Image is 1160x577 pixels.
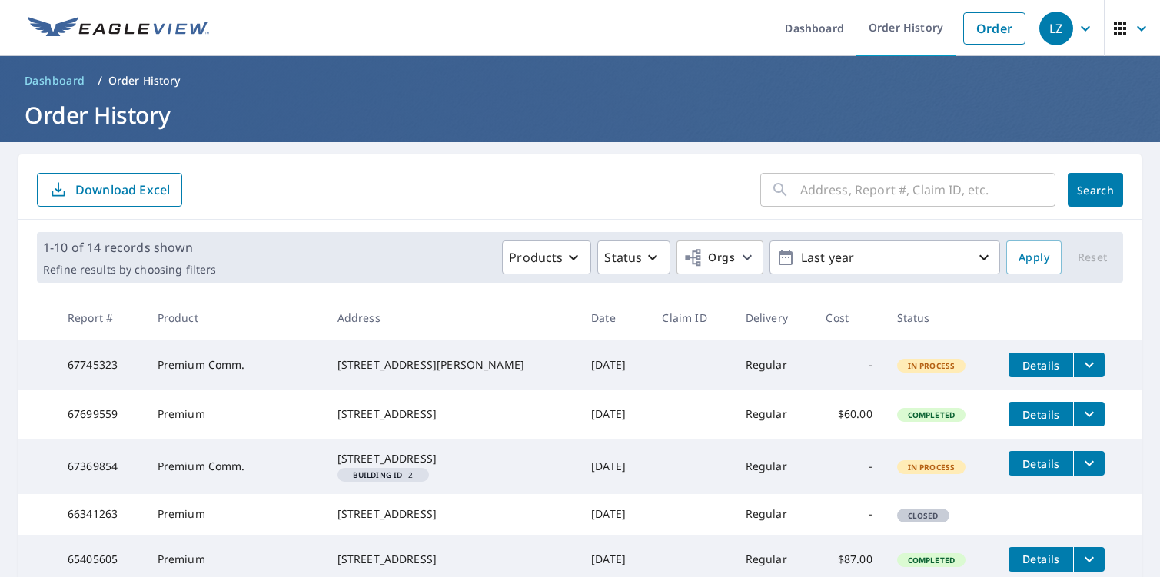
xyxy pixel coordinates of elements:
h1: Order History [18,99,1142,131]
th: Report # [55,295,145,340]
td: Premium [145,390,325,439]
td: Regular [733,390,814,439]
td: Regular [733,340,814,390]
div: LZ [1039,12,1073,45]
div: [STREET_ADDRESS] [337,406,567,422]
button: detailsBtn-67745323 [1009,353,1073,377]
div: [STREET_ADDRESS] [337,506,567,522]
button: Status [597,240,670,274]
div: [STREET_ADDRESS][PERSON_NAME] [337,357,567,373]
button: filesDropdownBtn-67745323 [1073,353,1105,377]
span: Details [1018,552,1064,566]
div: [STREET_ADDRESS] [337,451,567,466]
th: Delivery [733,295,814,340]
button: detailsBtn-67369854 [1009,451,1073,476]
p: Order History [108,73,181,88]
button: filesDropdownBtn-67369854 [1073,451,1105,476]
td: - [813,494,884,534]
td: [DATE] [579,390,650,439]
span: Details [1018,407,1064,422]
button: detailsBtn-65405605 [1009,547,1073,572]
td: Regular [733,494,814,534]
th: Address [325,295,579,340]
th: Product [145,295,325,340]
button: filesDropdownBtn-65405605 [1073,547,1105,572]
nav: breadcrumb [18,68,1142,93]
td: $60.00 [813,390,884,439]
span: 2 [344,471,423,479]
span: Search [1080,183,1111,197]
td: Regular [733,439,814,494]
th: Status [885,295,997,340]
td: 66341263 [55,494,145,534]
p: Download Excel [75,181,170,198]
span: In Process [899,462,965,473]
th: Cost [813,295,884,340]
span: Dashboard [25,73,85,88]
li: / [98,71,102,90]
a: Dashboard [18,68,91,93]
input: Address, Report #, Claim ID, etc. [800,168,1055,211]
td: - [813,340,884,390]
td: [DATE] [579,439,650,494]
span: In Process [899,360,965,371]
em: Building ID [353,471,403,479]
td: 67369854 [55,439,145,494]
p: Products [509,248,563,267]
p: 1-10 of 14 records shown [43,238,216,257]
span: Closed [899,510,948,521]
span: Completed [899,410,964,420]
button: Apply [1006,240,1062,274]
span: Completed [899,555,964,565]
button: Search [1068,173,1123,207]
button: Orgs [676,240,763,274]
span: Details [1018,358,1064,373]
span: Details [1018,456,1064,471]
td: 67699559 [55,390,145,439]
th: Date [579,295,650,340]
td: [DATE] [579,340,650,390]
button: filesDropdownBtn-67699559 [1073,402,1105,426]
td: [DATE] [579,494,650,534]
p: Last year [795,244,975,271]
th: Claim ID [650,295,733,340]
div: [STREET_ADDRESS] [337,552,567,567]
td: - [813,439,884,494]
span: Apply [1019,248,1049,267]
img: EV Logo [28,17,209,40]
td: Premium Comm. [145,439,325,494]
p: Status [604,248,642,267]
button: Last year [769,240,1000,274]
button: Download Excel [37,173,182,207]
button: detailsBtn-67699559 [1009,402,1073,426]
td: Premium Comm. [145,340,325,390]
button: Products [502,240,591,274]
span: Orgs [683,248,735,267]
td: Premium [145,494,325,534]
a: Order [963,12,1025,45]
td: 67745323 [55,340,145,390]
p: Refine results by choosing filters [43,263,216,277]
